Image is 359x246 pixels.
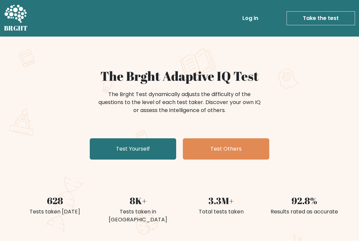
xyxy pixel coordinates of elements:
[17,208,92,216] div: Tests taken [DATE]
[183,194,259,208] div: 3.3M+
[17,68,342,84] h1: The Brght Adaptive IQ Test
[287,11,355,25] a: Take the test
[267,194,342,208] div: 92.8%
[17,194,92,208] div: 628
[267,208,342,216] div: Results rated as accurate
[90,138,176,160] a: Test Yourself
[183,208,259,216] div: Total tests taken
[4,3,28,34] a: BRGHT
[240,12,261,25] a: Log in
[96,90,263,114] div: The Brght Test dynamically adjusts the difficulty of the questions to the level of each test take...
[100,208,176,224] div: Tests taken in [GEOGRAPHIC_DATA]
[100,194,176,208] div: 8K+
[4,24,28,32] h5: BRGHT
[183,138,269,160] a: Test Others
